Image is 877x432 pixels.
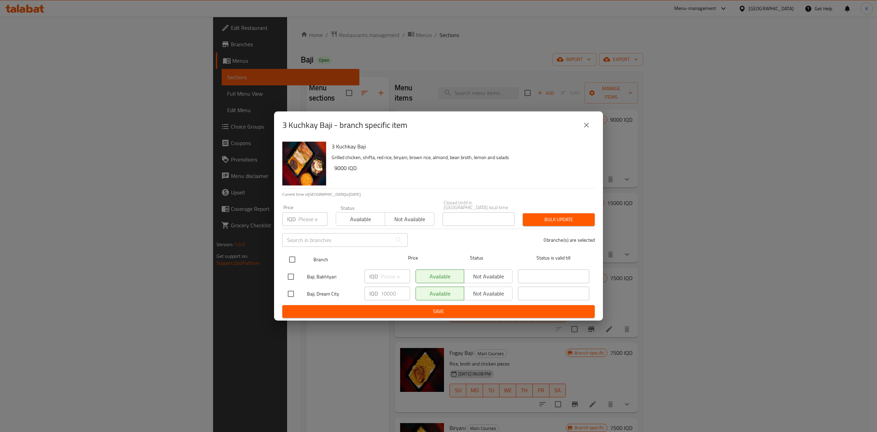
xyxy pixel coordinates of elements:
[381,287,410,300] input: Please enter price
[282,191,595,197] p: Current time in [GEOGRAPHIC_DATA] is [DATE]
[332,153,589,162] p: Grilled chicken, shifta, red rice, biryani, brown rice, almond, bean broth, lemon and salads
[336,212,385,226] button: Available
[523,213,595,226] button: Bulk update
[369,289,378,298] p: IQD
[339,214,382,224] span: Available
[544,237,595,243] p: 0 branche(s) are selected
[381,269,410,283] input: Please enter price
[518,254,589,262] span: Status is valid till
[307,273,359,281] span: Baji, Bakhtyari
[369,272,378,280] p: IQD
[282,120,407,131] h2: 3 Kuchkay Baji - branch specific item
[288,307,589,316] span: Save
[334,163,589,173] h6: 9000 IQD
[287,215,296,223] p: IQD
[385,212,434,226] button: Not available
[307,290,359,298] span: Baji, Dream City
[282,305,595,318] button: Save
[578,117,595,133] button: close
[313,255,385,264] span: Branch
[332,142,589,151] h6: 3 Kuchkay Baji
[441,254,512,262] span: Status
[282,142,326,185] img: 3 Kuchkay Baji
[298,212,328,226] input: Please enter price
[528,215,589,224] span: Bulk update
[390,254,436,262] span: Price
[388,214,431,224] span: Not available
[282,233,392,247] input: Search in branches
